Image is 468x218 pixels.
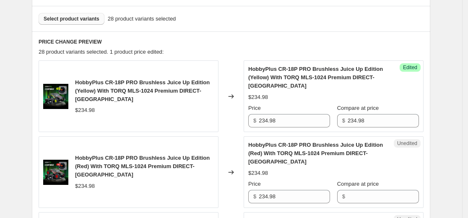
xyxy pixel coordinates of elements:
span: $ [342,193,345,200]
span: HobbyPlus CR-18P PRO Brushless Juice Up Edition (Yellow) With TORQ MLS-1024 Premium DIRECT-[GEOGR... [75,79,210,102]
div: $234.98 [248,93,268,101]
div: $234.98 [75,106,95,114]
span: Select product variants [44,16,99,22]
span: Unedited [397,140,417,147]
span: $ [253,117,256,124]
span: HobbyPlus CR-18P PRO Brushless Juice Up Edition (Red) With TORQ MLS-1024 Premium DIRECT-[GEOGRAPH... [75,155,210,178]
button: Select product variants [39,13,104,25]
div: $234.98 [75,182,95,190]
span: 28 product variants selected [108,15,176,23]
span: $ [253,193,256,200]
span: HobbyPlus CR-18P PRO Brushless Juice Up Edition (Red) With TORQ MLS-1024 Premium DIRECT-[GEOGRAPH... [248,142,383,165]
img: Combo1_HBP_-1080_80x.jpg [43,84,68,109]
span: Compare at price [337,105,379,111]
span: Compare at price [337,181,379,187]
span: $ [342,117,345,124]
img: Combo2_HBP_-1080_80x.jpg [43,160,68,185]
span: Edited [403,64,417,71]
span: HobbyPlus CR-18P PRO Brushless Juice Up Edition (Yellow) With TORQ MLS-1024 Premium DIRECT-[GEOGR... [248,66,383,89]
span: Price [248,181,261,187]
h6: PRICE CHANGE PREVIEW [39,39,424,45]
span: 28 product variants selected. 1 product price edited: [39,49,164,55]
span: Price [248,105,261,111]
div: $234.98 [248,169,268,177]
